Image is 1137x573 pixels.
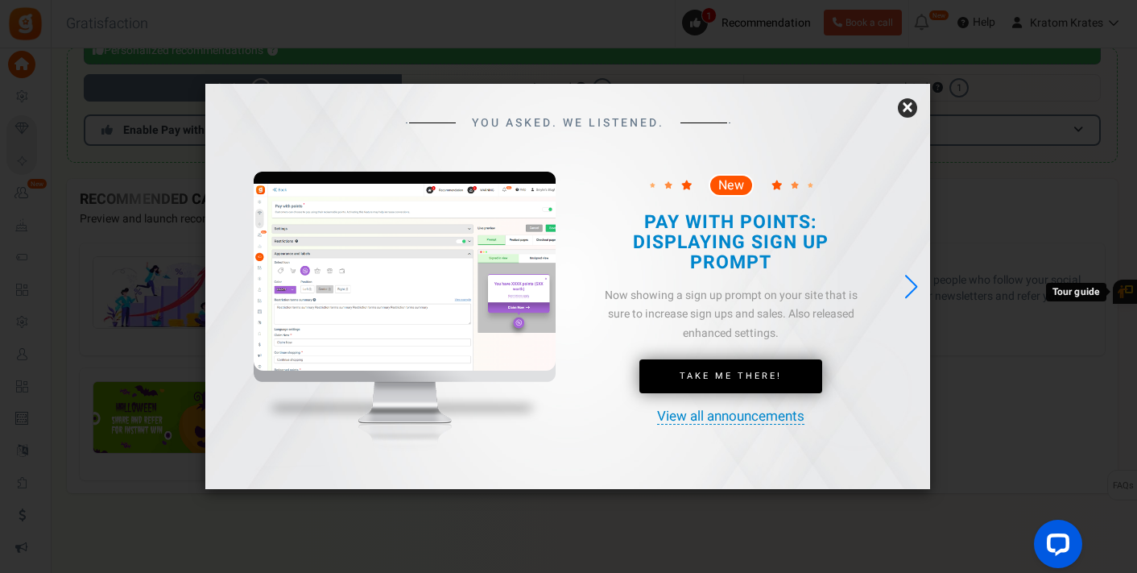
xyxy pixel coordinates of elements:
span: YOU ASKED. WE LISTENED. [472,117,664,129]
h2: PAY WITH POINTS: DISPLAYING SIGN UP PROMPT [607,213,854,274]
div: Next slide [900,269,922,305]
img: mockup [254,172,556,478]
a: × [898,98,917,118]
a: Take Me There! [639,359,822,393]
img: screenshot [254,184,556,372]
div: Now showing a sign up prompt on your site that is sure to increase sign ups and sales. Also relea... [593,286,867,343]
a: View all announcements [657,409,804,425]
div: Tour guide [1046,283,1106,301]
span: New [718,179,744,192]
